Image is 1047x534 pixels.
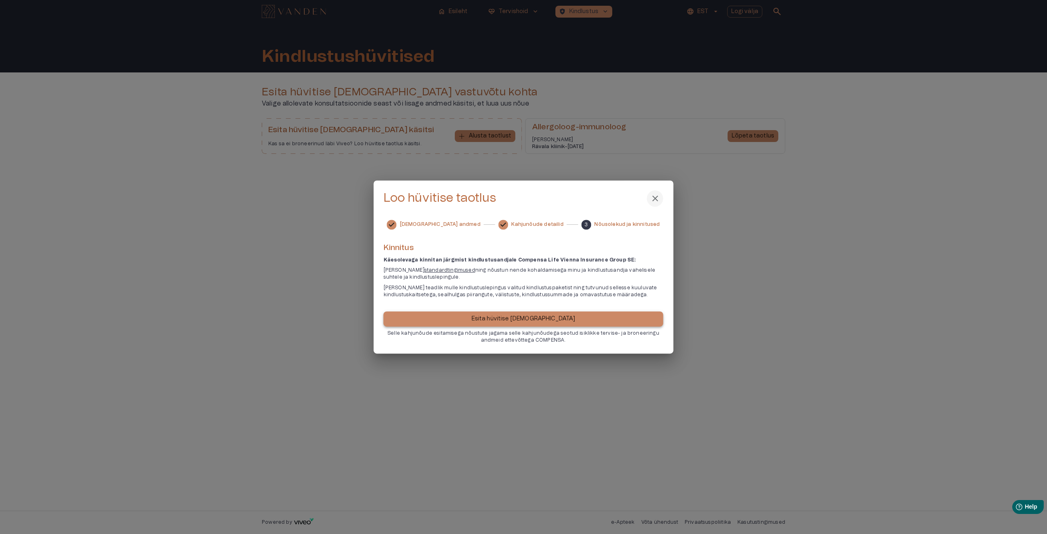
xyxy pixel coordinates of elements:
[384,191,497,205] h3: Loo hüvitise taotlus
[425,268,475,273] a: standardtingimused
[384,311,663,327] button: Esita hüvitise [DEMOGRAPHIC_DATA]
[400,221,481,228] span: [DEMOGRAPHIC_DATA] andmed
[647,190,663,207] button: sulge menüü
[384,330,663,344] p: Selle kahjunõude esitamisega nõustute jagama selle kahjunõudega seotud isiklikke tervise- ja bron...
[511,221,563,228] span: Kahjunõude detailid
[384,267,663,281] div: [PERSON_NAME] ning nõustun nende kohaldamisega minu ja kindlustusandja vahelisele suhtele ja kind...
[384,243,663,254] h6: Kinnitus
[983,497,1047,520] iframe: Help widget launcher
[650,194,660,203] span: close
[584,222,588,227] text: 3
[384,257,663,264] p: Käesolevaga kinnitan järgmist kindlustusandjale Compensa Life Vienna Insurance Group SE:
[472,315,575,323] p: Esita hüvitise [DEMOGRAPHIC_DATA]
[594,221,660,228] span: Nõusolekud ja kinnitused
[384,284,663,298] p: [PERSON_NAME] teadlik mulle kindlustuslepingus valitud kindlustuspaketist ning tutvunud sellesse ...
